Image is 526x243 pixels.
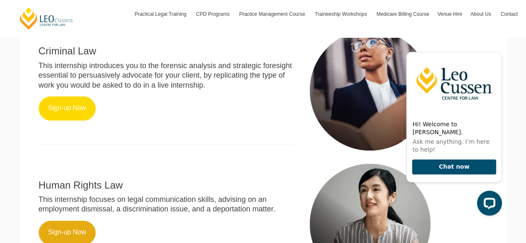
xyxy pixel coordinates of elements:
a: [PERSON_NAME] Centre for Law [19,7,74,30]
iframe: LiveChat chat widget [400,45,505,222]
a: CPD Programs [192,2,235,26]
a: Contact [496,2,522,26]
h2: Human Rights Law [39,180,295,191]
a: About Us [466,2,496,26]
a: Practical Legal Training [131,2,192,26]
a: Venue Hire [433,2,466,26]
p: This internship introduces you to the forensic analysis and strategic foresight essential to pers... [39,61,295,90]
a: Sign-up Now [39,96,96,120]
a: Traineeship Workshops [311,2,372,26]
a: Practice Management Course [235,2,311,26]
p: This internship focuses on legal communication skills, advising on an employment dismissal, a dis... [39,195,295,214]
a: Medicare Billing Course [372,2,433,26]
h2: Criminal Law [39,46,295,56]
